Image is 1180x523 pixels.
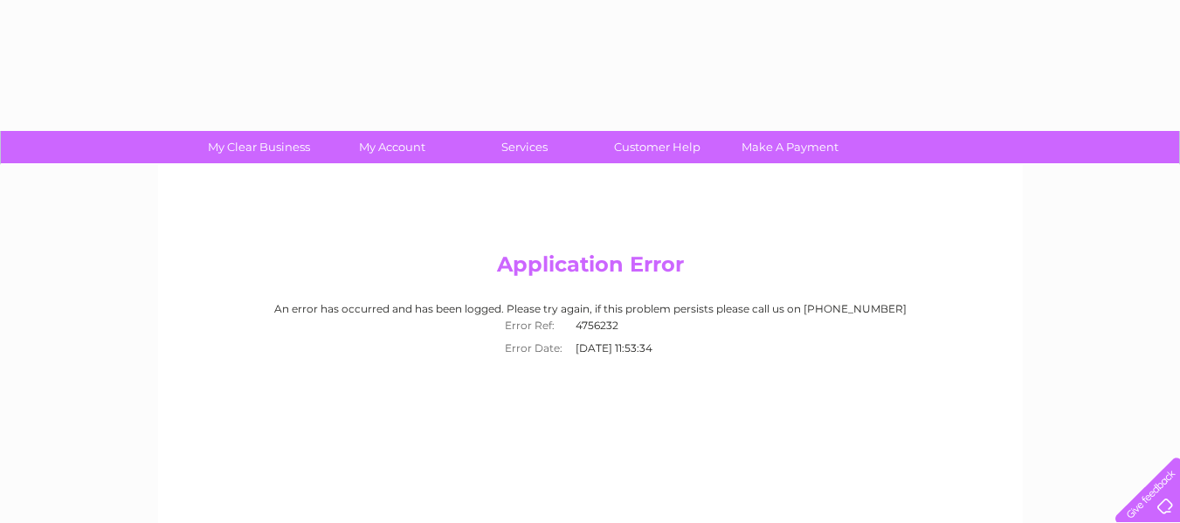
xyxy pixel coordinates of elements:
a: Make A Payment [718,131,862,163]
a: My Clear Business [187,131,331,163]
th: Error Ref: [496,314,571,337]
th: Error Date: [496,337,571,360]
a: Customer Help [585,131,729,163]
a: Services [452,131,597,163]
h2: Application Error [175,252,1006,286]
td: 4756232 [571,314,684,337]
td: [DATE] 11:53:34 [571,337,684,360]
div: An error has occurred and has been logged. Please try again, if this problem persists please call... [175,303,1006,360]
a: My Account [320,131,464,163]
